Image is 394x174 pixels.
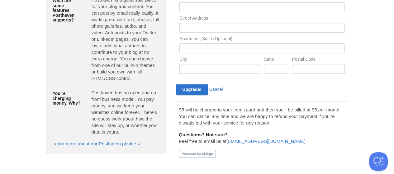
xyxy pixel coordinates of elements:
b: Questions? Not sure? [179,132,228,137]
p: Posthaven has an open and up-front business model. You pay money, and we keep your websites onlin... [91,89,160,135]
label: City [179,57,260,63]
label: Apartment, Suite (Optional) [179,36,344,42]
iframe: Help Scout Beacon - Open [369,152,388,171]
a: Learn more about our Posthaven pledge » [53,141,140,146]
p: Feel free to email us at [179,131,345,144]
p: $5 will be charged to your credit card and then you'll be billed at $5 per month. You can cancel ... [179,106,345,126]
input: Upgrade! [176,84,208,95]
a: [EMAIL_ADDRESS][DOMAIN_NAME] [226,139,306,144]
label: Street Address [179,16,344,22]
label: State [264,57,288,63]
h5: You're charging money. Why? [53,91,82,106]
label: Postal Code [292,57,344,63]
a: Cancel [209,87,223,92]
